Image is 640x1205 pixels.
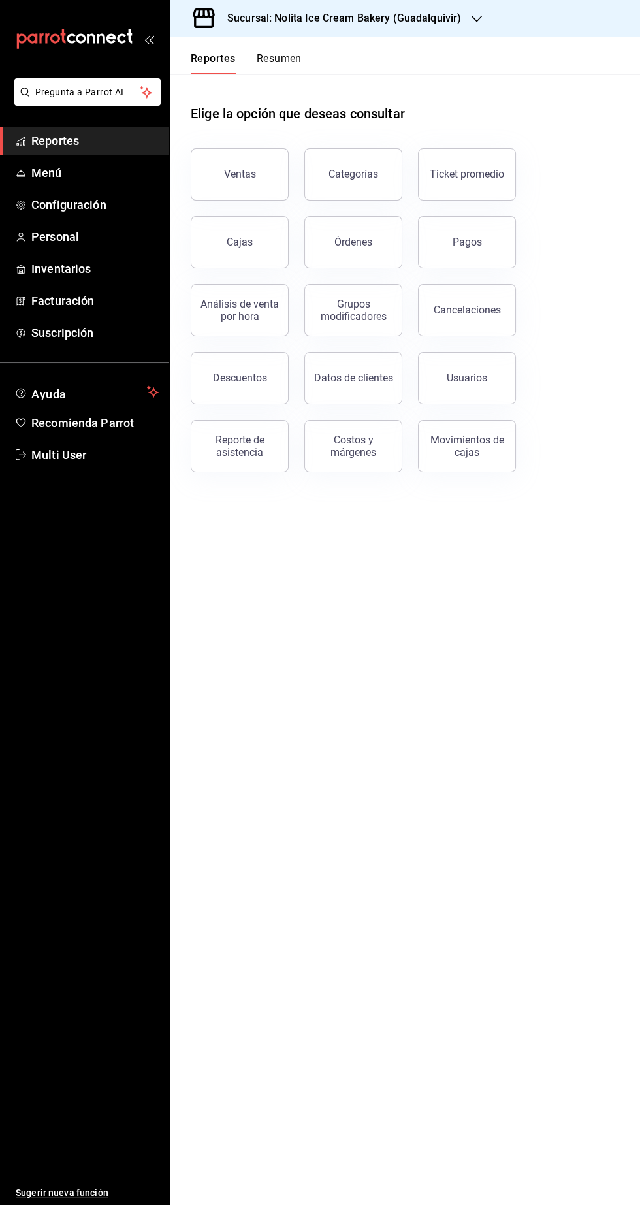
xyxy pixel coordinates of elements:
[430,168,504,180] div: Ticket promedio
[213,372,267,384] div: Descuentos
[191,104,405,123] h1: Elige la opción que deseas consultar
[14,78,161,106] button: Pregunta a Parrot AI
[191,52,236,74] button: Reportes
[313,298,394,323] div: Grupos modificadores
[191,216,289,268] a: Cajas
[31,260,159,278] span: Inventarios
[453,236,482,248] div: Pagos
[418,420,516,472] button: Movimientos de cajas
[257,52,302,74] button: Resumen
[31,446,159,464] span: Multi User
[304,420,402,472] button: Costos y márgenes
[31,196,159,214] span: Configuración
[434,304,501,316] div: Cancelaciones
[31,228,159,246] span: Personal
[304,352,402,404] button: Datos de clientes
[31,292,159,310] span: Facturación
[31,384,142,400] span: Ayuda
[191,52,302,74] div: navigation tabs
[314,372,393,384] div: Datos de clientes
[144,34,154,44] button: open_drawer_menu
[418,352,516,404] button: Usuarios
[334,236,372,248] div: Órdenes
[191,148,289,201] button: Ventas
[191,352,289,404] button: Descuentos
[447,372,487,384] div: Usuarios
[304,148,402,201] button: Categorías
[217,10,461,26] h3: Sucursal: Nolita Ice Cream Bakery (Guadalquivir)
[16,1186,159,1200] span: Sugerir nueva función
[35,86,140,99] span: Pregunta a Parrot AI
[426,434,507,458] div: Movimientos de cajas
[224,168,256,180] div: Ventas
[31,324,159,342] span: Suscripción
[31,132,159,150] span: Reportes
[199,434,280,458] div: Reporte de asistencia
[313,434,394,458] div: Costos y márgenes
[304,216,402,268] button: Órdenes
[418,148,516,201] button: Ticket promedio
[418,284,516,336] button: Cancelaciones
[304,284,402,336] button: Grupos modificadores
[31,164,159,182] span: Menú
[328,168,378,180] div: Categorías
[31,414,159,432] span: Recomienda Parrot
[191,284,289,336] button: Análisis de venta por hora
[9,95,161,108] a: Pregunta a Parrot AI
[191,420,289,472] button: Reporte de asistencia
[418,216,516,268] button: Pagos
[227,234,253,250] div: Cajas
[199,298,280,323] div: Análisis de venta por hora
